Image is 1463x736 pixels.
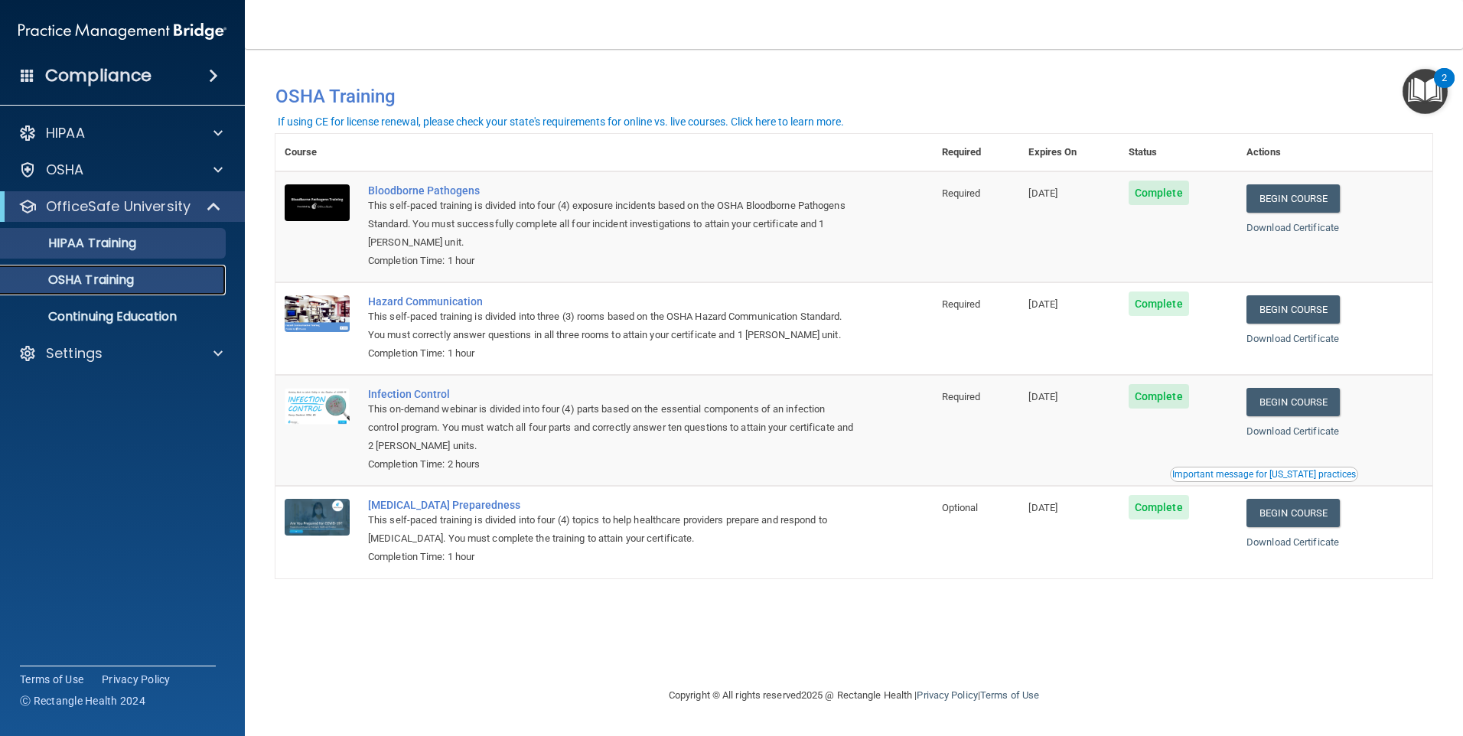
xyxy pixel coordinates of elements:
[46,161,84,179] p: OSHA
[1170,467,1358,482] button: Read this if you are a dental practitioner in the state of CA
[1129,181,1189,205] span: Complete
[18,124,223,142] a: HIPAA
[933,134,1020,171] th: Required
[18,344,223,363] a: Settings
[942,391,981,402] span: Required
[10,272,134,288] p: OSHA Training
[1019,134,1119,171] th: Expires On
[1028,298,1057,310] span: [DATE]
[1246,184,1340,213] a: Begin Course
[102,672,171,687] a: Privacy Policy
[1246,425,1339,437] a: Download Certificate
[1119,134,1237,171] th: Status
[942,502,979,513] span: Optional
[1129,384,1189,409] span: Complete
[1129,495,1189,519] span: Complete
[10,236,136,251] p: HIPAA Training
[1246,333,1339,344] a: Download Certificate
[1237,134,1432,171] th: Actions
[917,689,977,701] a: Privacy Policy
[368,184,856,197] a: Bloodborne Pathogens
[368,252,856,270] div: Completion Time: 1 hour
[20,672,83,687] a: Terms of Use
[275,114,846,129] button: If using CE for license renewal, please check your state's requirements for online vs. live cours...
[368,400,856,455] div: This on-demand webinar is divided into four (4) parts based on the essential components of an inf...
[368,344,856,363] div: Completion Time: 1 hour
[1246,499,1340,527] a: Begin Course
[46,124,85,142] p: HIPAA
[18,197,222,216] a: OfficeSafe University
[368,548,856,566] div: Completion Time: 1 hour
[1028,502,1057,513] span: [DATE]
[368,388,856,400] a: Infection Control
[942,298,981,310] span: Required
[1129,291,1189,316] span: Complete
[942,187,981,199] span: Required
[46,344,103,363] p: Settings
[1246,222,1339,233] a: Download Certificate
[1246,295,1340,324] a: Begin Course
[368,295,856,308] a: Hazard Communication
[18,161,223,179] a: OSHA
[368,499,856,511] a: [MEDICAL_DATA] Preparedness
[368,511,856,548] div: This self-paced training is divided into four (4) topics to help healthcare providers prepare and...
[1403,69,1448,114] button: Open Resource Center, 2 new notifications
[18,16,226,47] img: PMB logo
[46,197,191,216] p: OfficeSafe University
[45,65,152,86] h4: Compliance
[368,197,856,252] div: This self-paced training is divided into four (4) exposure incidents based on the OSHA Bloodborne...
[980,689,1039,701] a: Terms of Use
[20,693,145,708] span: Ⓒ Rectangle Health 2024
[1442,78,1447,98] div: 2
[275,86,1432,107] h4: OSHA Training
[1028,391,1057,402] span: [DATE]
[368,308,856,344] div: This self-paced training is divided into three (3) rooms based on the OSHA Hazard Communication S...
[1028,187,1057,199] span: [DATE]
[10,309,219,324] p: Continuing Education
[1246,388,1340,416] a: Begin Course
[368,455,856,474] div: Completion Time: 2 hours
[278,116,844,127] div: If using CE for license renewal, please check your state's requirements for online vs. live cours...
[575,671,1133,720] div: Copyright © All rights reserved 2025 @ Rectangle Health | |
[275,134,359,171] th: Course
[1246,536,1339,548] a: Download Certificate
[1172,470,1356,479] div: Important message for [US_STATE] practices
